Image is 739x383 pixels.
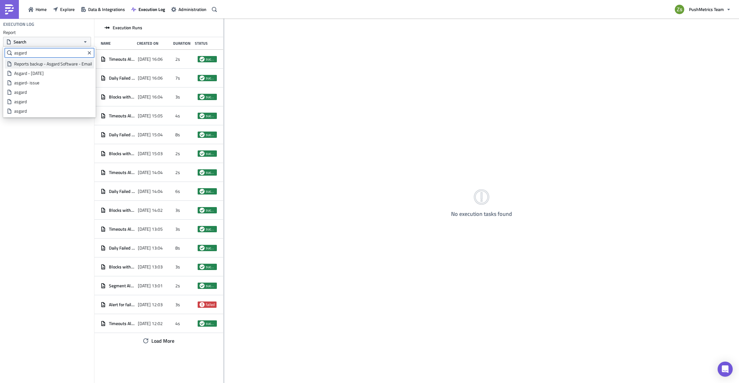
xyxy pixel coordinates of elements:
[50,4,78,14] button: Explore
[206,208,215,213] span: success
[137,41,170,46] div: Created On
[175,189,180,194] span: 6s
[175,245,180,251] span: 8s
[109,170,135,175] span: Timeouts Alert!!!
[78,4,128,14] a: Data & Integrations
[175,94,180,100] span: 3s
[206,113,215,118] span: success
[200,113,205,118] span: success
[200,321,205,326] span: success
[14,89,92,95] div: asgard
[138,302,163,307] span: [DATE] 12:03
[113,25,142,31] span: Execution Runs
[109,94,135,100] span: Blocks with email [EMAIL_ADDRESS][DOMAIN_NAME]
[109,264,135,270] span: Blocks with email [EMAIL_ADDRESS][DOMAIN_NAME]
[175,283,180,289] span: 2s
[200,208,205,213] span: success
[138,226,163,232] span: [DATE] 13:05
[200,94,205,99] span: success
[138,94,163,100] span: [DATE] 16:04
[200,76,205,81] span: success
[138,6,165,13] span: Execution Log
[138,56,163,62] span: [DATE] 16:06
[200,189,205,194] span: success
[101,41,134,46] div: Name
[200,302,205,307] span: failed
[4,4,14,14] img: PushMetrics
[109,283,135,289] span: Segment Alert for Deleted Accounts..
[138,283,163,289] span: [DATE] 13:01
[109,302,135,307] span: Alert for failed payments
[5,48,94,58] input: Filter...
[206,321,215,326] span: success
[200,170,205,175] span: success
[206,132,215,137] span: success
[206,227,215,232] span: success
[138,113,163,119] span: [DATE] 15:05
[109,75,135,81] span: Daily Failed Noteflow Runs per hour
[206,264,215,269] span: success
[206,57,215,62] span: success
[138,189,163,194] span: [DATE] 14:04
[175,170,180,175] span: 2s
[14,108,92,114] div: asgard
[138,245,163,251] span: [DATE] 13:04
[200,132,205,137] span: success
[14,80,92,86] div: asgard- issue
[206,76,215,81] span: success
[14,61,92,67] div: Reports backup - Asgard Software - Email
[451,211,512,217] h4: No execution tasks found
[206,245,215,251] span: success
[5,58,94,116] ul: selectable options
[14,99,92,105] div: asgard
[138,151,163,156] span: [DATE] 15:03
[689,6,724,13] span: PushMetrics Team
[175,321,180,326] span: 4s
[200,264,205,269] span: success
[109,56,135,62] span: Timeouts Alert!!!
[36,6,47,13] span: Home
[138,170,163,175] span: [DATE] 14:04
[151,337,174,345] span: Load More
[195,41,213,46] div: Status
[138,264,163,270] span: [DATE] 13:03
[200,283,205,288] span: success
[138,75,163,81] span: [DATE] 16:06
[175,113,180,119] span: 4s
[109,132,135,138] span: Daily Failed Noteflow Runs per hour
[109,151,135,156] span: Blocks with email [EMAIL_ADDRESS][DOMAIN_NAME]
[175,264,180,270] span: 3s
[674,4,685,15] img: Avatar
[206,151,215,156] span: success
[175,151,180,156] span: 2s
[175,75,180,81] span: 7s
[168,4,210,14] a: Administration
[109,113,135,119] span: Timeouts Alert!!!
[206,283,215,288] span: success
[128,4,168,14] button: Execution Log
[200,245,205,251] span: success
[60,6,75,13] span: Explore
[3,30,91,35] label: Report
[88,6,125,13] span: Data & Integrations
[206,302,215,307] span: failed
[25,4,50,14] button: Home
[175,302,180,307] span: 3s
[718,362,733,377] div: Open Intercom Messenger
[3,37,91,47] button: Search
[200,227,205,232] span: success
[138,335,179,347] button: Load More
[14,38,26,45] span: Search
[200,57,205,62] span: success
[175,207,180,213] span: 3s
[138,321,163,326] span: [DATE] 12:02
[109,189,135,194] span: Daily Failed Noteflow Runs per hour
[138,132,163,138] span: [DATE] 15:04
[175,56,180,62] span: 2s
[178,6,206,13] span: Administration
[14,70,92,76] div: Asgard - [DATE]
[109,321,135,326] span: Timeouts Alert!!!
